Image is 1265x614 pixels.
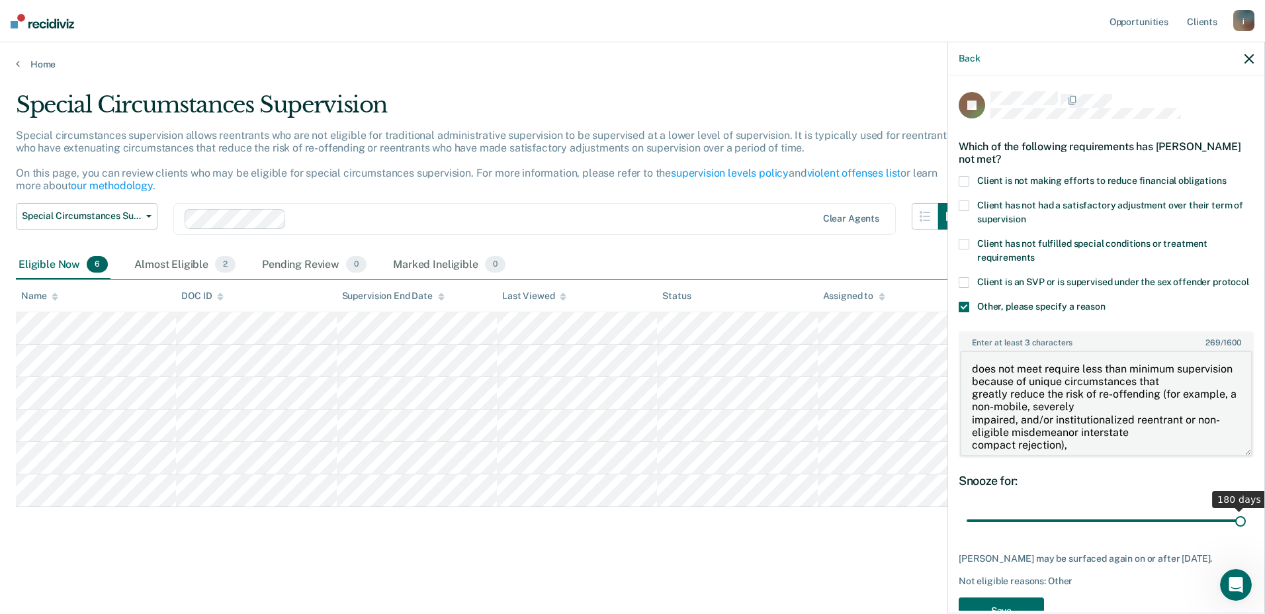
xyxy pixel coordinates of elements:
[977,175,1227,186] span: Client is not making efforts to reduce financial obligations
[346,256,367,273] span: 0
[181,290,224,302] div: DOC ID
[132,251,238,280] div: Almost Eligible
[22,210,141,222] span: Special Circumstances Supervision
[823,213,879,224] div: Clear agents
[1220,569,1252,601] iframe: Intercom live chat
[1205,338,1241,347] span: / 1600
[16,251,110,280] div: Eligible Now
[671,167,789,179] a: supervision levels policy
[485,256,505,273] span: 0
[11,14,74,28] img: Recidiviz
[977,200,1243,224] span: Client has not had a satisfactory adjustment over their term of supervision
[977,301,1106,312] span: Other, please specify a reason
[16,91,965,129] div: Special Circumstances Supervision
[1233,10,1254,31] div: j
[807,167,901,179] a: violent offenses list
[662,290,691,302] div: Status
[71,179,153,192] a: our methodology
[959,553,1254,564] div: [PERSON_NAME] may be surfaced again on or after [DATE].
[977,238,1207,263] span: Client has not fulfilled special conditions or treatment requirements
[16,58,1249,70] a: Home
[1205,338,1221,347] span: 269
[259,251,369,280] div: Pending Review
[960,333,1252,347] label: Enter at least 3 characters
[959,576,1254,587] div: Not eligible reasons: Other
[977,277,1249,287] span: Client is an SVP or is supervised under the sex offender protocol
[960,351,1252,457] textarea: does not meet require less than minimum supervision because of unique circumstances that greatly ...
[16,129,952,193] p: Special circumstances supervision allows reentrants who are not eligible for traditional administ...
[215,256,236,273] span: 2
[502,290,566,302] div: Last Viewed
[959,474,1254,488] div: Snooze for:
[959,130,1254,176] div: Which of the following requirements has [PERSON_NAME] not met?
[87,256,108,273] span: 6
[959,53,980,64] button: Back
[342,290,445,302] div: Supervision End Date
[390,251,508,280] div: Marked Ineligible
[823,290,885,302] div: Assigned to
[21,290,58,302] div: Name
